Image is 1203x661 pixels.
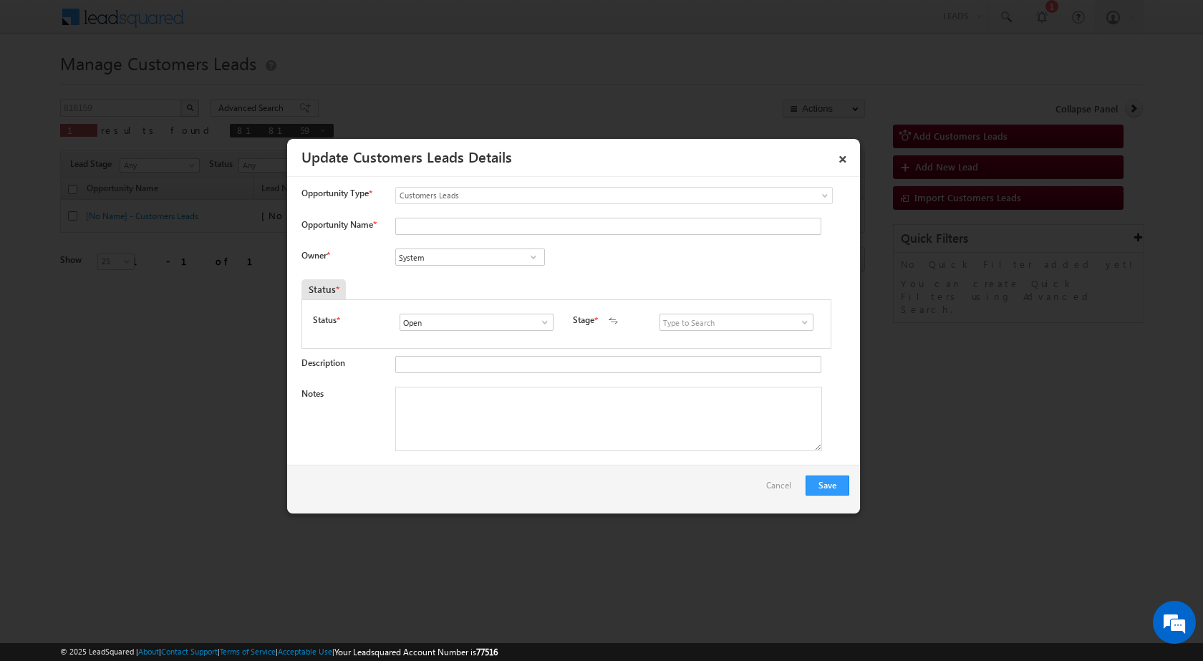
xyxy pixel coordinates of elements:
[220,647,276,656] a: Terms of Service
[476,647,498,657] span: 77516
[301,357,345,368] label: Description
[301,388,324,399] label: Notes
[334,647,498,657] span: Your Leadsquared Account Number is
[395,187,833,204] a: Customers Leads
[831,144,855,169] a: ×
[301,219,376,230] label: Opportunity Name
[532,315,550,329] a: Show All Items
[301,250,329,261] label: Owner
[301,146,512,166] a: Update Customers Leads Details
[138,647,159,656] a: About
[60,645,498,659] span: © 2025 LeadSquared | | | | |
[235,7,269,42] div: Minimize live chat window
[766,476,798,503] a: Cancel
[301,187,369,200] span: Opportunity Type
[24,75,60,94] img: d_60004797649_company_0_60004797649
[400,314,554,331] input: Type to Search
[792,315,810,329] a: Show All Items
[278,647,332,656] a: Acceptable Use
[19,132,261,429] textarea: Type your message and hit 'Enter'
[301,279,346,299] div: Status
[395,249,545,266] input: Type to Search
[396,189,774,202] span: Customers Leads
[660,314,813,331] input: Type to Search
[806,476,849,496] button: Save
[74,75,241,94] div: Chat with us now
[161,647,218,656] a: Contact Support
[573,314,594,327] label: Stage
[195,441,260,460] em: Start Chat
[313,314,337,327] label: Status
[524,250,542,264] a: Show All Items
